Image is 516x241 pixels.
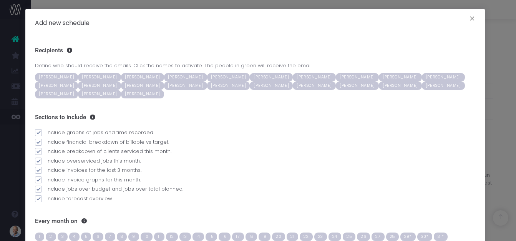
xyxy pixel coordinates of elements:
label: Include invoices for the last 3 months. [35,166,475,174]
span: 26 [357,233,370,241]
label: Include financial breakdown of billable vs target. [35,138,475,146]
button: Close [464,13,480,26]
span: [PERSON_NAME] [379,73,422,81]
h5: Add new schedule [35,18,90,27]
span: 11 [154,233,164,241]
span: 24 [329,233,341,241]
span: [PERSON_NAME] [293,81,336,90]
span: 25 [343,233,355,241]
span: 14 [192,233,204,241]
span: [PERSON_NAME] [250,81,293,90]
span: [PERSON_NAME] [35,73,78,81]
span: [PERSON_NAME] [35,90,78,98]
label: Include jobs over budget and jobs over total planned. [35,185,475,193]
span: 9 [128,233,139,241]
span: [PERSON_NAME] [336,73,379,81]
span: 28 [386,233,399,241]
label: Include forecast overview. [35,195,475,203]
span: [PERSON_NAME] [121,81,164,90]
span: 18 [246,233,257,241]
span: 6 [93,233,103,241]
span: 17 [232,233,244,241]
span: [PERSON_NAME] [422,73,465,81]
span: [PERSON_NAME] [121,73,164,81]
span: 22 [300,233,312,241]
label: Include graphs of jobs and time recorded. [35,129,475,136]
span: 1 [35,233,44,241]
span: Define who should receive the emails. Click the names to activate. The people in green will recei... [35,62,475,70]
span: [PERSON_NAME] [422,81,465,90]
span: 4 [69,233,80,241]
span: [PERSON_NAME] [250,73,293,81]
span: [PERSON_NAME] [78,90,121,98]
span: 16 [219,233,231,241]
label: Include overserviced jobs this month. [35,157,475,165]
span: [PERSON_NAME] [164,81,207,90]
span: [PERSON_NAME] [121,90,164,98]
span: 12 [166,233,178,241]
span: [PERSON_NAME] [35,81,78,90]
span: 27 [372,233,384,241]
span: [PERSON_NAME] [207,81,250,90]
span: [PERSON_NAME] [336,81,379,90]
span: 3 [58,233,68,241]
span: 21 [287,233,298,241]
span: 7 [105,233,115,241]
label: Include breakdown of clients serviced this month. [35,148,475,155]
span: 2 [46,233,56,241]
span: 5 [81,233,91,241]
h3: Every month on [35,218,475,225]
span: [PERSON_NAME] [379,81,422,90]
span: 15 [206,233,217,241]
h3: Sections to include [35,114,475,121]
span: [PERSON_NAME] [164,73,207,81]
span: 13 [179,233,191,241]
span: [PERSON_NAME] [293,73,336,81]
h3: Recipients [35,47,475,54]
span: [PERSON_NAME] [78,81,121,90]
span: 8 [117,233,127,241]
label: Include invoice graphs for this month. [35,176,475,184]
span: 23 [314,233,327,241]
span: 19 [259,233,270,241]
span: 20 [272,233,285,241]
span: [PERSON_NAME] [78,73,121,81]
span: 10 [141,233,153,241]
span: [PERSON_NAME] [207,73,250,81]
